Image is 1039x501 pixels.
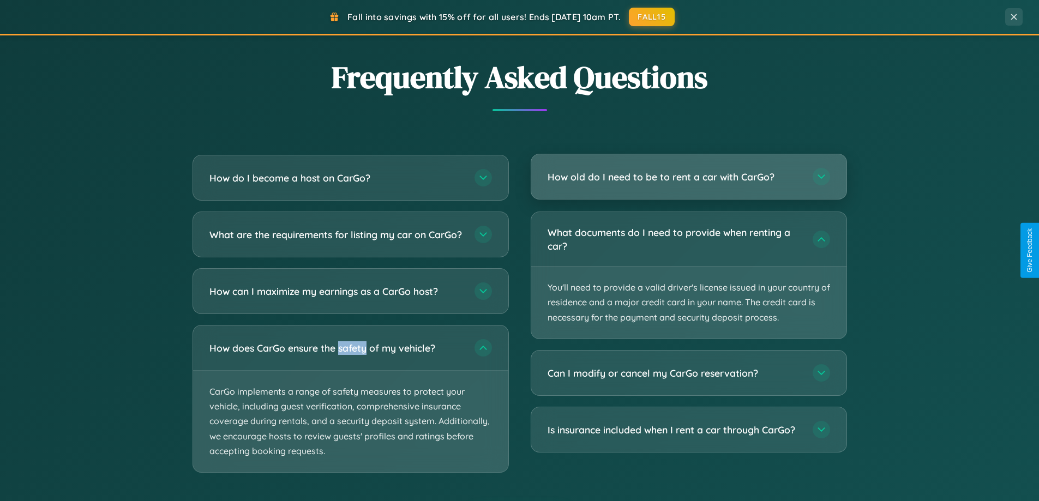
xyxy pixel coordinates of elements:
[193,371,508,472] p: CarGo implements a range of safety measures to protect your vehicle, including guest verification...
[209,228,464,242] h3: What are the requirements for listing my car on CarGo?
[548,423,802,437] h3: Is insurance included when I rent a car through CarGo?
[548,170,802,184] h3: How old do I need to be to rent a car with CarGo?
[548,366,802,380] h3: Can I modify or cancel my CarGo reservation?
[209,285,464,298] h3: How can I maximize my earnings as a CarGo host?
[193,56,847,98] h2: Frequently Asked Questions
[1026,228,1034,273] div: Give Feedback
[209,341,464,355] h3: How does CarGo ensure the safety of my vehicle?
[548,226,802,252] h3: What documents do I need to provide when renting a car?
[347,11,621,22] span: Fall into savings with 15% off for all users! Ends [DATE] 10am PT.
[629,8,675,26] button: FALL15
[209,171,464,185] h3: How do I become a host on CarGo?
[531,267,846,339] p: You'll need to provide a valid driver's license issued in your country of residence and a major c...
